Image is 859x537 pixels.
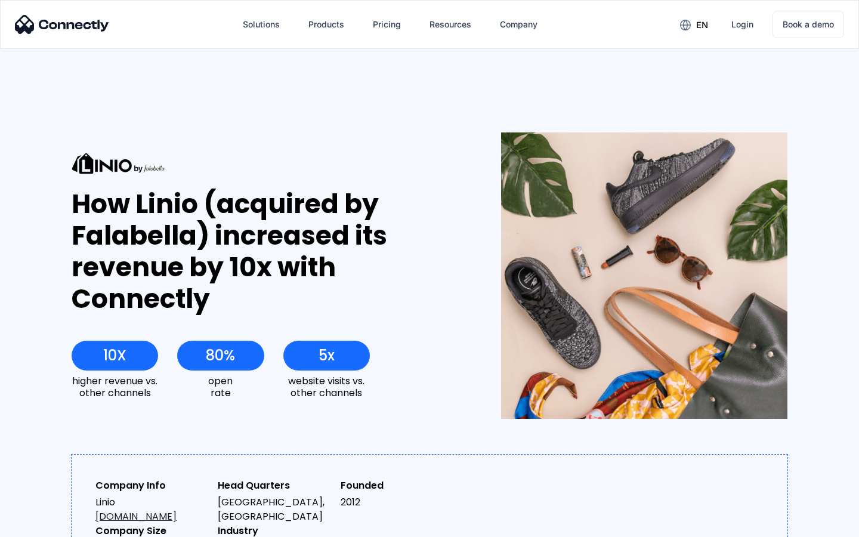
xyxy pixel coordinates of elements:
div: en [670,16,717,33]
ul: Language list [24,516,72,533]
div: Company [490,10,547,39]
div: Products [308,16,344,33]
div: Company Info [95,479,208,493]
div: 80% [206,347,235,364]
div: en [696,17,708,33]
a: Pricing [363,10,410,39]
div: Linio [95,495,208,524]
div: Solutions [243,16,280,33]
div: 2012 [341,495,453,510]
div: Founded [341,479,453,493]
div: higher revenue vs. other channels [72,375,158,398]
div: 10X [103,347,126,364]
div: Pricing [373,16,401,33]
a: Login [722,10,763,39]
div: website visits vs. other channels [283,375,370,398]
a: [DOMAIN_NAME] [95,510,177,523]
div: How Linio (acquired by Falabella) increased its revenue by 10x with Connectly [72,189,458,314]
a: Book a demo [773,11,844,38]
div: Resources [420,10,481,39]
div: Resources [429,16,471,33]
div: open rate [177,375,264,398]
div: Products [299,10,354,39]
div: Company [500,16,537,33]
div: Head Quarters [218,479,330,493]
div: Login [731,16,753,33]
img: Connectly Logo [15,15,109,34]
div: Solutions [233,10,289,39]
div: [GEOGRAPHIC_DATA], [GEOGRAPHIC_DATA] [218,495,330,524]
aside: Language selected: English [12,516,72,533]
div: 5x [319,347,335,364]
